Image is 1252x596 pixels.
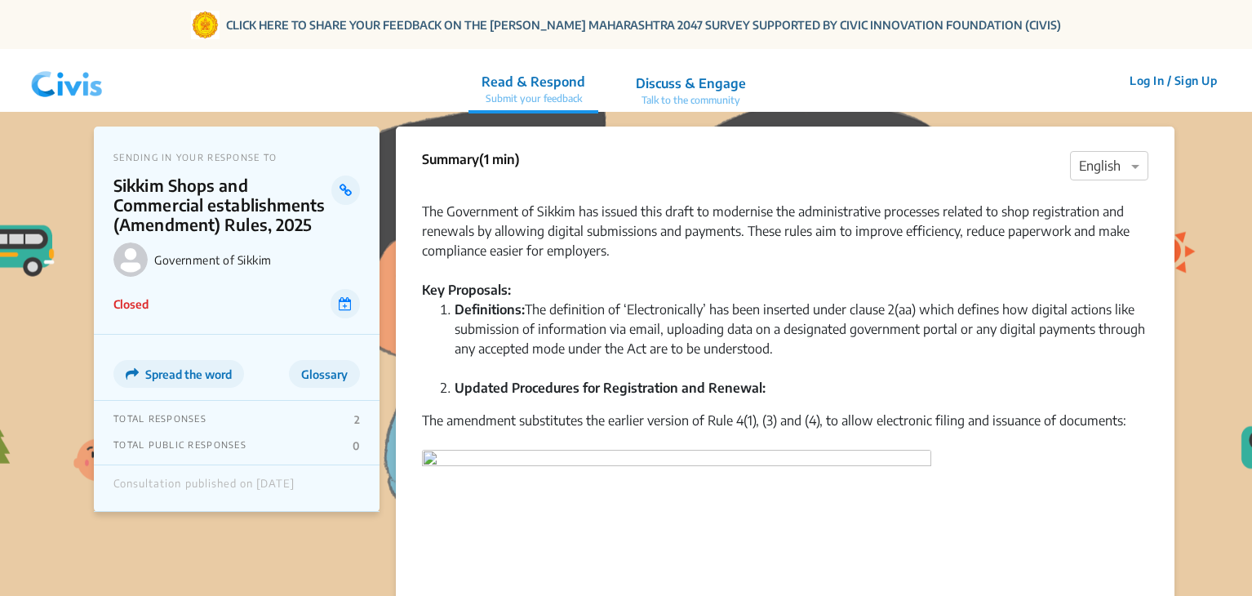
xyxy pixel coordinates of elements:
button: Log In / Sign Up [1119,68,1228,93]
p: Submit your feedback [482,91,585,106]
span: (1 min) [479,151,520,167]
p: 0 [353,439,360,452]
li: The definition of ‘Electronically’ has been inserted under clause 2(aa) which defines how digital... [455,300,1148,378]
p: Government of Sikkim [154,253,360,267]
p: SENDING IN YOUR RESPONSE TO [113,152,360,162]
p: TOTAL PUBLIC RESPONSES [113,439,246,452]
span: Spread the word [145,367,232,381]
strong: Key Proposals: [422,282,511,298]
p: Summary [422,149,520,169]
p: 2 [354,413,360,426]
div: The Government of Sikkim has issued this draft to modernise the administrative processes related ... [422,182,1148,260]
button: Spread the word [113,360,244,388]
a: CLICK HERE TO SHARE YOUR FEEDBACK ON THE [PERSON_NAME] MAHARASHTRA 2047 SURVEY SUPPORTED BY CIVIC... [226,16,1061,33]
strong: Definitions: [455,301,525,318]
p: TOTAL RESPONSES [113,413,206,426]
img: Gom Logo [191,11,220,39]
div: The amendment substitutes the earlier version of Rule 4(1), (3) and (4), to allow electronic fili... [422,411,1148,450]
p: Talk to the community [636,93,746,108]
p: Closed [113,296,149,313]
p: Read & Respond [482,72,585,91]
div: Consultation published on [DATE] [113,478,295,499]
span: Glossary [301,367,348,381]
img: navlogo.png [24,56,109,105]
button: Glossary [289,360,360,388]
img: Government of Sikkim logo [113,242,148,277]
p: Discuss & Engage [636,73,746,93]
p: Sikkim Shops and Commercial establishments (Amendment) Rules, 2025 [113,176,331,234]
strong: Updated Procedures for Registration and Renewal: [455,380,766,396]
